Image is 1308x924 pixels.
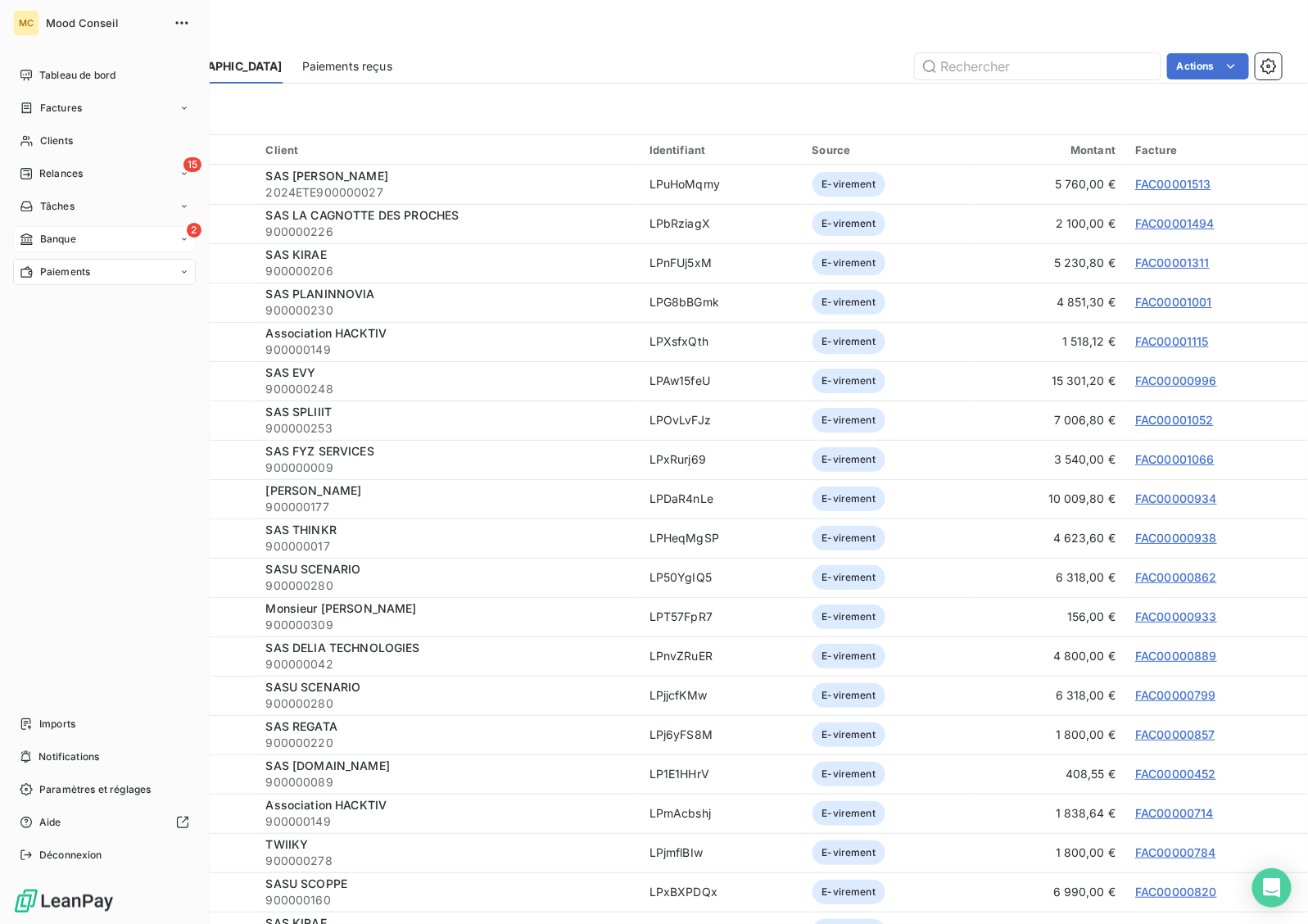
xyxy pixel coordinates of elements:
span: 900000042 [265,656,629,673]
a: FAC00001494 [1135,216,1215,230]
span: SAS EVY [265,365,315,379]
a: FAC00001052 [1135,413,1214,427]
td: LPj6yFS8M [640,715,803,754]
span: Déconnexion [39,848,102,863]
span: E-virement [812,880,886,904]
span: SAS [PERSON_NAME] [265,169,388,183]
span: 900000248 [265,381,629,397]
td: LPbRziagX [640,204,803,243]
a: FAC00000996 [1135,374,1217,387]
td: LP50YgIQ5 [640,558,803,597]
span: SAS [DOMAIN_NAME] [265,759,390,772]
td: 6 318,00 € [970,676,1125,715]
span: SAS REGATA [265,719,337,733]
a: FAC00000857 [1135,727,1215,741]
span: Paramètres et réglages [39,782,151,797]
a: FAC00001115 [1135,334,1209,348]
span: 900000278 [265,853,629,869]
span: E-virement [812,211,886,236]
span: Association HACKTIV [265,326,387,340]
td: LPT57FpR7 [640,597,803,636]
span: E-virement [812,251,886,275]
span: 900000309 [265,617,629,633]
td: LPnFUj5xM [640,243,803,283]
td: LPjmflBIw [640,833,803,872]
div: Client [265,143,629,156]
a: FAC00000820 [1135,885,1217,899]
a: FAC00001513 [1135,177,1211,191]
td: 5 760,00 € [970,165,1125,204]
div: Montant [980,143,1116,156]
span: 900000017 [265,538,629,555]
span: Aide [39,815,61,830]
span: 900000177 [265,499,629,515]
button: Actions [1167,53,1249,79]
span: E-virement [812,762,886,786]
td: 1 800,00 € [970,833,1125,872]
span: 15 [183,157,201,172]
span: 900000220 [265,735,629,751]
td: 4 623,60 € [970,519,1125,558]
div: Facture [1135,143,1298,156]
a: FAC00001001 [1135,295,1212,309]
span: E-virement [812,369,886,393]
span: 900000149 [265,342,629,358]
a: FAC00000862 [1135,570,1217,584]
td: 4 800,00 € [970,636,1125,676]
span: Relances [39,166,83,181]
span: Mood Conseil [46,16,164,29]
span: E-virement [812,801,886,826]
span: E-virement [812,565,886,590]
span: SAS DELIA TECHNOLOGIES [265,641,419,654]
span: [PERSON_NAME] [265,483,361,497]
span: SASU SCENARIO [265,680,360,694]
td: 10 009,80 € [970,479,1125,519]
td: 156,00 € [970,597,1125,636]
td: 408,55 € [970,754,1125,794]
a: FAC00000714 [1135,806,1214,820]
span: 900000009 [265,460,629,476]
span: E-virement [812,408,886,433]
td: LPxRurj69 [640,440,803,479]
td: LPOvLvFJz [640,401,803,440]
td: LP1E1HHrV [640,754,803,794]
span: SASU SCENARIO [265,562,360,576]
a: Aide [13,809,196,836]
span: E-virement [812,644,886,668]
td: LPXsfxQth [640,322,803,361]
span: 2 [187,223,201,238]
div: MC [13,10,39,36]
span: Paiements [40,265,90,279]
span: E-virement [812,683,886,708]
span: E-virement [812,290,886,315]
span: E-virement [812,172,886,197]
span: 900000089 [265,774,629,790]
span: 900000206 [265,263,629,279]
a: FAC00000784 [1135,845,1216,859]
span: SAS KIRAE [265,247,326,261]
div: Source [812,143,960,156]
span: Imports [39,717,75,731]
span: Monsieur [PERSON_NAME] [265,601,416,615]
span: Clients [40,134,73,148]
a: FAC00000452 [1135,767,1216,781]
span: 900000253 [265,420,629,437]
a: FAC00001311 [1135,256,1210,269]
span: SAS SPLIIIT [265,405,332,419]
span: SAS LA CAGNOTTE DES PROCHES [265,208,459,222]
td: LPAw15feU [640,361,803,401]
span: E-virement [812,605,886,629]
a: FAC00000889 [1135,649,1217,663]
td: 2 100,00 € [970,204,1125,243]
span: TWIIKY [265,837,308,851]
input: Rechercher [915,53,1161,79]
td: LPnvZRuER [640,636,803,676]
span: E-virement [812,840,886,865]
a: FAC00000933 [1135,609,1217,623]
span: E-virement [812,722,886,747]
td: 1 838,64 € [970,794,1125,833]
a: FAC00000799 [1135,688,1216,702]
div: Open Intercom Messenger [1252,868,1292,908]
span: 900000280 [265,695,629,712]
span: Tâches [40,199,75,214]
